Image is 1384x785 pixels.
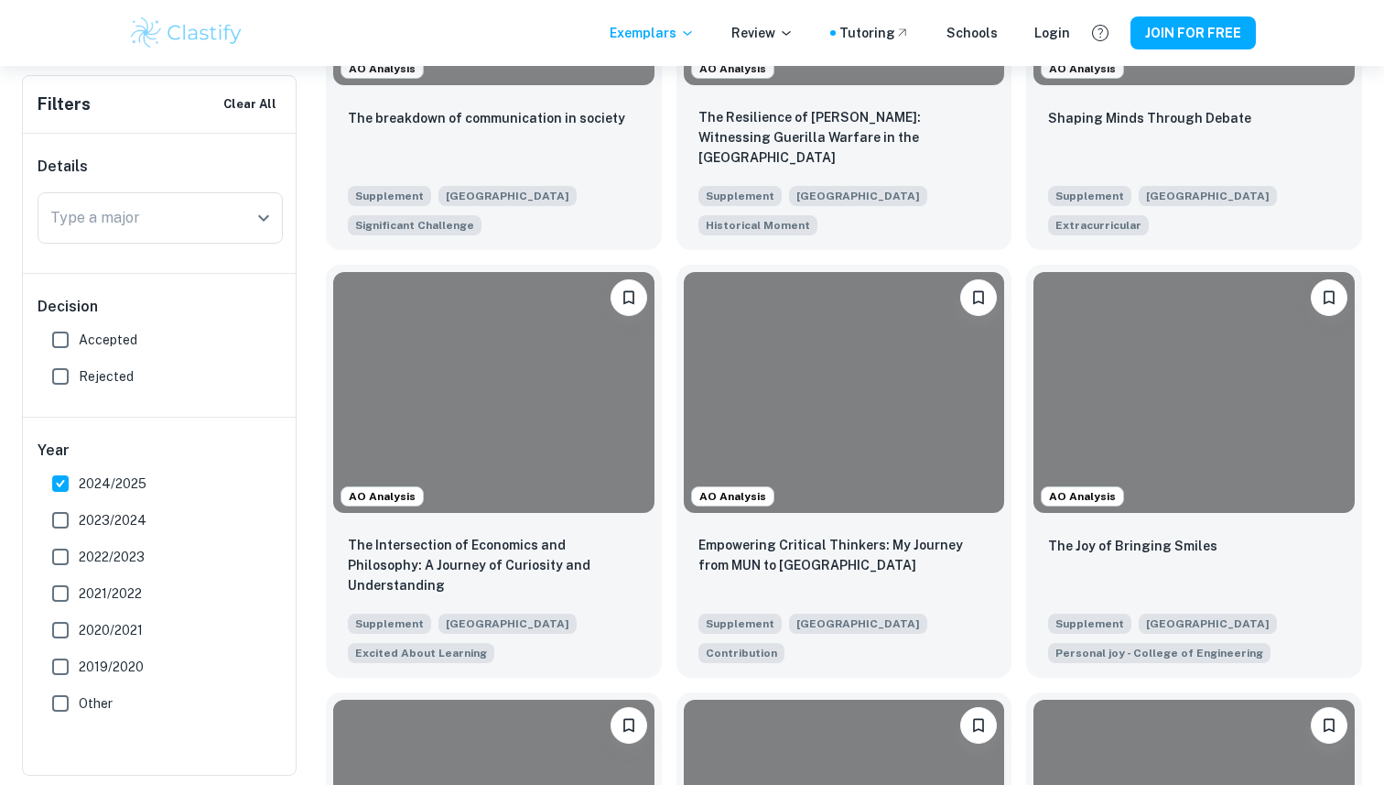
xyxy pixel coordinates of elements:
span: Excited About Learning [355,645,487,661]
span: 2019/2020 [79,657,144,677]
p: Exemplars [610,23,695,43]
span: AO Analysis [692,60,773,77]
button: Open [251,205,276,231]
img: Clastify logo [128,15,244,51]
span: Supplement [698,186,782,206]
a: AO AnalysisPlease log in to bookmark exemplarsEmpowering Critical Thinkers: My Journey from MUN t... [676,265,1012,678]
span: Contribution [706,645,777,661]
span: 2022/2023 [79,547,145,567]
button: JOIN FOR FREE [1130,16,1256,49]
span: [GEOGRAPHIC_DATA] [1139,614,1277,634]
p: The Joy of Bringing Smiles [1048,536,1217,556]
span: AO Analysis [1042,60,1123,77]
span: Significant Challenge [355,217,474,234]
button: Please log in to bookmark exemplars [611,707,647,744]
h6: Decision [38,296,283,318]
span: What is the most significant challenge that society faces today? [348,213,481,235]
span: [GEOGRAPHIC_DATA] [438,614,577,634]
a: Schools [946,23,998,43]
button: Please log in to bookmark exemplars [1311,707,1347,744]
p: The Resilience of Andres Caceres: Witnessing Guerilla Warfare in the Highlands [698,107,990,168]
span: What brings you joy? [1048,641,1270,663]
span: Accepted [79,330,137,350]
h6: Year [38,440,283,462]
span: Supplement [1048,614,1131,634]
h6: Details [38,156,283,178]
span: Briefly elaborate on one of your extracurricular activities, a job you hold, or responsibilities ... [1048,213,1149,235]
span: Personal joy - College of Engineering [1055,645,1263,661]
a: Tutoring [839,23,910,43]
span: [GEOGRAPHIC_DATA] [789,186,927,206]
span: Supplement [348,614,431,634]
a: Login [1034,23,1070,43]
span: [GEOGRAPHIC_DATA] [438,186,577,206]
p: Empowering Critical Thinkers: My Journey from MUN to Stanford [698,535,990,575]
span: Historical Moment [706,217,810,234]
button: Clear All [219,91,281,118]
span: AO Analysis [341,488,423,505]
span: [GEOGRAPHIC_DATA] [789,614,927,634]
p: The Intersection of Economics and Philosophy: A Journey of Curiosity and Understanding [348,535,640,595]
a: AO AnalysisPlease log in to bookmark exemplarsThe Joy of Bringing SmilesSupplement[GEOGRAPHIC_DAT... [1026,265,1362,678]
span: AO Analysis [341,60,423,77]
span: Please describe what aspects of your life experiences, interests and character would help you mak... [698,641,784,663]
span: 2021/2022 [79,583,142,604]
span: Supplement [1048,186,1131,206]
span: 2023/2024 [79,510,146,530]
span: The Stanford community is deeply curious and driven to learn in and out of the classroom. Reflect... [348,641,494,663]
span: What historical moment or event do you wish you could have witnessed? [698,213,817,235]
span: 2020/2021 [79,620,143,640]
button: Please log in to bookmark exemplars [960,279,997,316]
button: Please log in to bookmark exemplars [960,707,997,744]
span: Rejected [79,366,134,387]
button: Please log in to bookmark exemplars [611,279,647,316]
span: Supplement [348,186,431,206]
span: Extracurricular [1055,217,1141,234]
span: Supplement [698,614,782,634]
button: Please log in to bookmark exemplars [1311,279,1347,316]
button: Help and Feedback [1085,17,1116,49]
a: AO AnalysisPlease log in to bookmark exemplarsThe Intersection of Economics and Philosophy: A Jou... [326,265,662,678]
p: The breakdown of communication in society [348,108,625,128]
p: Shaping Minds Through Debate [1048,108,1251,128]
span: AO Analysis [692,488,773,505]
span: AO Analysis [1042,488,1123,505]
h6: Filters [38,92,91,117]
span: [GEOGRAPHIC_DATA] [1139,186,1277,206]
span: Other [79,693,113,714]
span: 2024/2025 [79,474,146,494]
p: Review [731,23,794,43]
